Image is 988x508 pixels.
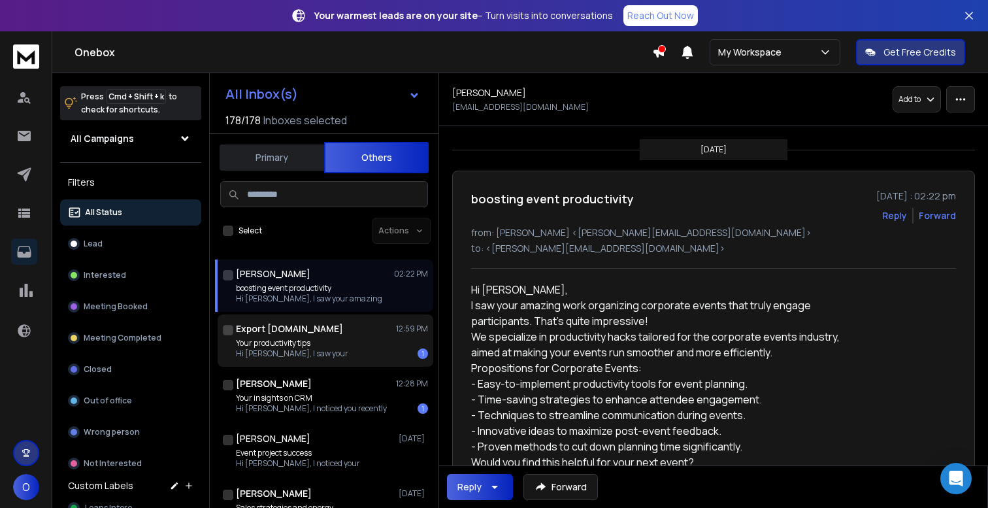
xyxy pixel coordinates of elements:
p: Press to check for shortcuts. [81,90,177,116]
p: 12:28 PM [396,379,428,389]
p: Event project success [236,448,360,458]
button: Wrong person [60,419,201,445]
h3: Custom Labels [68,479,133,492]
p: Meeting Completed [84,333,161,343]
div: Open Intercom Messenger [940,463,972,494]
button: Reply [882,209,907,222]
p: My Workspace [718,46,787,59]
p: Your productivity tips [236,338,348,348]
p: Hi [PERSON_NAME], I noticed your [236,458,360,469]
div: 1 [418,403,428,414]
p: Wrong person [84,427,140,437]
p: Meeting Booked [84,301,148,312]
h3: Inboxes selected [263,112,347,128]
p: All Status [85,207,122,218]
p: from: [PERSON_NAME] <[PERSON_NAME][EMAIL_ADDRESS][DOMAIN_NAME]> [471,226,956,239]
p: Lead [84,239,103,249]
p: Interested [84,270,126,280]
button: Not Interested [60,450,201,477]
button: Closed [60,356,201,382]
button: Meeting Booked [60,294,201,320]
p: Your insights on CRM [236,393,387,403]
p: Hi [PERSON_NAME], I saw your amazing [236,294,382,304]
div: 1 [418,348,428,359]
button: All Campaigns [60,126,201,152]
a: Reach Out Now [623,5,698,26]
h1: Export [DOMAIN_NAME] [236,322,343,335]
p: Out of office [84,396,132,406]
button: Reply [447,474,513,500]
h1: Onebox [74,44,652,60]
p: [DATE] [700,144,727,155]
p: Hi [PERSON_NAME], I saw your [236,348,348,359]
button: All Status [60,199,201,226]
button: Out of office [60,388,201,414]
h1: [PERSON_NAME] [236,487,312,500]
p: Add to [898,94,921,105]
button: Interested [60,262,201,288]
button: O [13,474,39,500]
button: Primary [220,143,324,172]
h1: [PERSON_NAME] [236,267,310,280]
p: [EMAIL_ADDRESS][DOMAIN_NAME] [452,102,589,112]
p: [DATE] : 02:22 pm [876,190,956,203]
h1: [PERSON_NAME] [236,377,312,390]
h1: [PERSON_NAME] [452,86,526,99]
h1: All Campaigns [71,132,134,145]
p: Not Interested [84,458,142,469]
p: Closed [84,364,112,375]
div: Reply [457,481,482,494]
span: Cmd + Shift + k [107,89,166,104]
img: logo [13,44,39,69]
p: 02:22 PM [394,269,428,279]
div: Forward [919,209,956,222]
h3: Filters [60,173,201,192]
button: Forward [523,474,598,500]
p: boosting event productivity [236,283,382,294]
h1: [PERSON_NAME] [236,432,310,445]
p: Hi [PERSON_NAME], I noticed you recently [236,403,387,414]
strong: Your warmest leads are on your site [314,9,478,22]
p: to: <[PERSON_NAME][EMAIL_ADDRESS][DOMAIN_NAME]> [471,242,956,255]
p: Get Free Credits [883,46,956,59]
p: [DATE] [399,433,428,444]
h1: All Inbox(s) [225,88,298,101]
span: 178 / 178 [225,112,261,128]
button: Others [324,142,429,173]
button: Lead [60,231,201,257]
p: Reach Out Now [627,9,694,22]
button: Get Free Credits [856,39,965,65]
p: [DATE] [399,488,428,499]
label: Select [239,226,262,236]
p: – Turn visits into conversations [314,9,613,22]
p: 12:59 PM [396,324,428,334]
button: All Inbox(s) [215,81,431,107]
h1: boosting event productivity [471,190,634,208]
button: Meeting Completed [60,325,201,351]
